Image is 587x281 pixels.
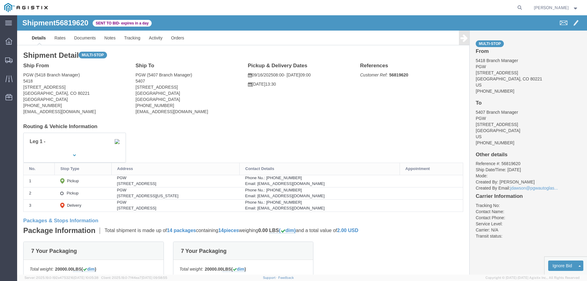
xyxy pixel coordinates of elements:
a: Support [263,276,278,279]
span: [DATE] 09:58:55 [142,276,167,279]
button: [PERSON_NAME] [533,4,579,11]
iframe: FS Legacy Container [17,15,587,275]
span: Copyright © [DATE]-[DATE] Agistix Inc., All Rights Reserved [485,275,580,280]
img: logo [4,3,48,12]
span: [DATE] 10:05:38 [74,276,98,279]
span: Server: 2025.19.0-192a4753216 [24,276,98,279]
a: Feedback [278,276,294,279]
span: Jesse Jordan [534,4,569,11]
span: Client: 2025.19.0-7f44ea7 [101,276,167,279]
